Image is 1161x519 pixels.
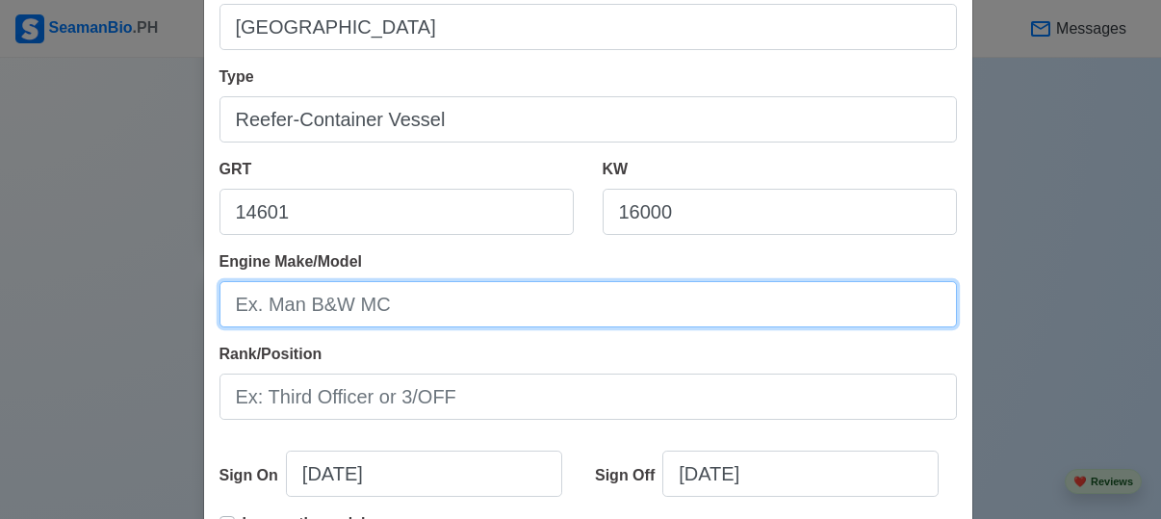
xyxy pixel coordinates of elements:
span: Rank/Position [219,346,322,362]
input: Bulk, Container, etc. [219,96,957,143]
div: Sign On [219,464,286,487]
input: Ex: Third Officer or 3/OFF [219,374,957,420]
input: 8000 [603,189,957,235]
input: Ex. Man B&W MC [219,281,957,327]
input: 33922 [219,189,574,235]
span: KW [603,161,629,177]
input: Ex: Dolce Vita [219,4,957,50]
div: Sign Off [595,464,662,487]
span: GRT [219,161,252,177]
span: Type [219,68,254,85]
span: Engine Make/Model [219,253,362,270]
